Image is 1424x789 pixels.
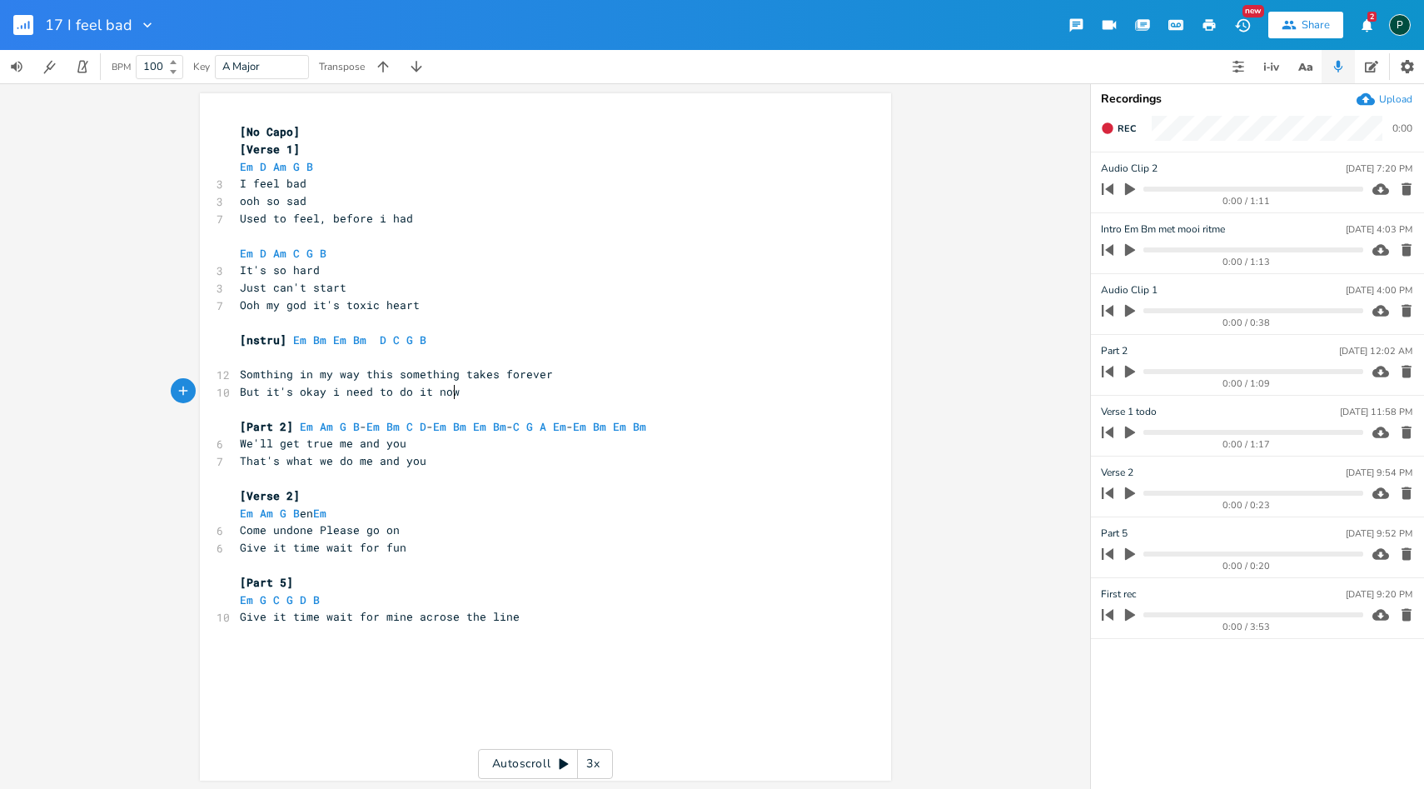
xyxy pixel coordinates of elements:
span: [nstru] [240,332,286,347]
div: New [1242,5,1264,17]
div: [DATE] 9:54 PM [1346,468,1412,477]
span: Bm [633,419,646,434]
span: We'll get true me and you [240,436,406,451]
div: Key [193,62,210,72]
span: [Part 5] [240,575,293,590]
span: Come undone Please go on [240,522,400,537]
span: Em [240,246,253,261]
span: That's what we do me and you [240,453,426,468]
div: 0:00 / 0:38 [1130,318,1363,327]
span: C [293,246,300,261]
span: Am [273,159,286,174]
span: Verse 1 todo [1101,404,1157,420]
div: Share [1302,17,1330,32]
div: 0:00 [1392,123,1412,133]
div: 0:00 / 1:17 [1130,440,1363,449]
span: G [406,332,413,347]
span: Verse 2 [1101,465,1133,481]
div: [DATE] 4:03 PM [1346,225,1412,234]
span: ooh so sad [240,193,306,208]
span: Am [260,506,273,521]
span: But it's okay i need to do it now [240,384,460,399]
span: [No Capo] [240,124,300,139]
span: Bm [593,419,606,434]
div: BPM [112,62,131,72]
span: B [320,246,326,261]
span: G [260,592,266,607]
div: 2 [1367,12,1377,22]
button: New [1226,10,1259,40]
span: Em [366,419,380,434]
span: It's so hard [240,262,320,277]
span: G [286,592,293,607]
span: I feel bad [240,176,306,191]
span: D [260,159,266,174]
div: Piepo [1389,14,1411,36]
span: First rec [1101,587,1137,602]
div: Recordings [1101,93,1414,105]
span: Part 5 [1101,526,1128,542]
span: Bm [493,419,506,434]
span: Bm [453,419,466,434]
span: Em [573,419,586,434]
span: Em [473,419,486,434]
div: [DATE] 12:02 AM [1339,347,1412,356]
span: D [260,246,266,261]
div: 0:00 / 1:13 [1130,257,1363,267]
span: A [540,419,546,434]
span: Am [320,419,333,434]
span: en [240,506,333,521]
span: Bm [353,332,366,347]
span: Em [240,159,253,174]
div: Upload [1379,92,1412,106]
span: D [420,419,426,434]
span: B [420,332,426,347]
div: 3x [578,749,608,779]
div: [DATE] 7:20 PM [1346,164,1412,173]
span: Rec [1118,122,1136,135]
span: C [406,419,413,434]
span: Ooh my god it's toxic heart [240,297,420,312]
span: Just can't start [240,280,346,295]
div: Transpose [319,62,365,72]
button: Share [1268,12,1343,38]
div: [DATE] 4:00 PM [1346,286,1412,295]
span: Intro Em Bm met mooi ritme [1101,222,1225,237]
button: P [1389,6,1411,44]
div: Autoscroll [478,749,613,779]
span: G [306,246,313,261]
span: B [293,506,300,521]
span: Bm [386,419,400,434]
span: Em [240,506,253,521]
span: G [340,419,346,434]
span: C [513,419,520,434]
div: [DATE] 9:52 PM [1346,529,1412,538]
span: [Part 2] [240,419,293,434]
span: B [313,592,320,607]
span: Em [613,419,626,434]
div: 0:00 / 0:20 [1130,562,1363,571]
span: 17 I feel bad [45,17,132,32]
span: Em [313,506,326,521]
span: - - - - [240,419,660,434]
span: Give it time wait for fun [240,540,406,555]
span: Used to feel, before i had [240,211,413,226]
span: B [353,419,360,434]
span: Em [300,419,313,434]
span: B [306,159,313,174]
span: Em [240,592,253,607]
span: G [293,159,300,174]
span: Bm [313,332,326,347]
span: G [280,506,286,521]
span: Give it time wait for mine acrose the line [240,609,520,624]
span: Somthing in my way this something takes forever [240,367,553,382]
div: 0:00 / 1:09 [1130,379,1363,388]
span: Em [333,332,346,347]
div: [DATE] 11:58 PM [1340,407,1412,417]
button: 2 [1350,10,1383,40]
span: [Verse 1] [240,142,300,157]
span: Em [553,419,566,434]
span: A Major [222,59,260,74]
span: Part 2 [1101,343,1128,359]
span: Audio Clip 1 [1101,282,1158,298]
